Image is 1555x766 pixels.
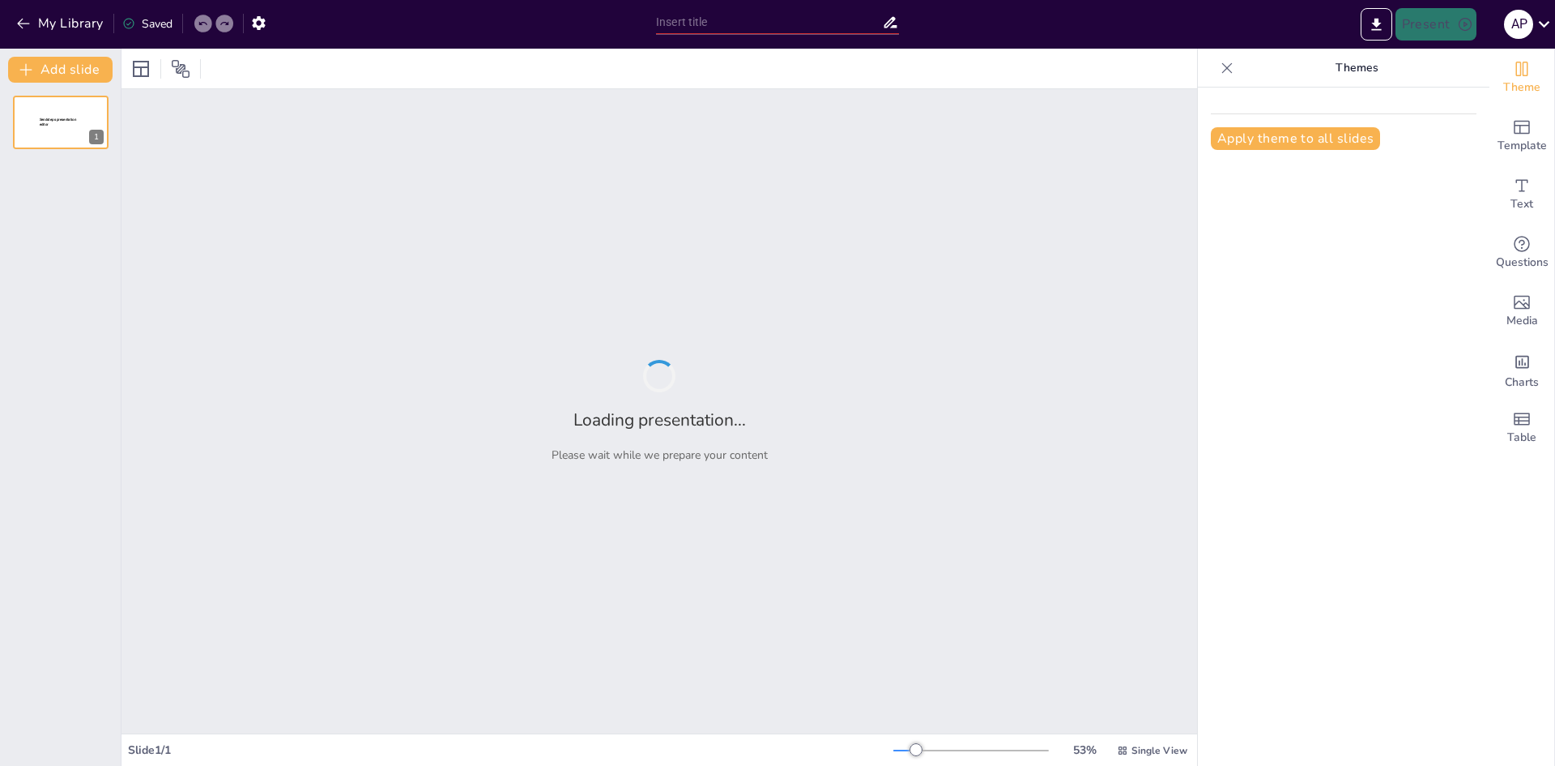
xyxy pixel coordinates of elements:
button: Present [1395,8,1476,41]
p: Please wait while we prepare your content [552,447,768,463]
button: Add slide [8,57,113,83]
span: Questions [1496,254,1549,272]
div: 53 % [1065,742,1104,758]
div: 1 [13,96,109,149]
div: Add text boxes [1489,165,1554,224]
input: Insert title [656,11,882,34]
button: Apply theme to all slides [1211,127,1380,150]
div: a p [1504,10,1533,39]
span: Theme [1503,79,1540,96]
div: Slide 1 / 1 [128,742,893,758]
div: Add images, graphics, shapes or video [1489,282,1554,340]
span: Single View [1131,744,1187,757]
button: Export to PowerPoint [1361,8,1392,41]
span: Table [1507,429,1536,447]
span: Template [1497,137,1547,155]
div: Layout [128,56,154,82]
div: 1 [89,130,104,144]
span: Charts [1505,374,1539,392]
div: Add a table [1489,399,1554,457]
div: Change the overall theme [1489,49,1554,107]
button: My Library [12,11,110,36]
span: Text [1510,195,1533,213]
p: Themes [1240,49,1473,88]
div: Add charts and graphs [1489,340,1554,399]
div: Saved [122,16,173,32]
button: a p [1504,8,1533,41]
span: Sendsteps presentation editor [40,118,76,126]
h2: Loading presentation... [573,409,746,431]
span: Position [171,59,190,79]
span: Media [1506,312,1538,330]
div: Get real-time input from your audience [1489,224,1554,282]
div: Add ready made slides [1489,107,1554,165]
